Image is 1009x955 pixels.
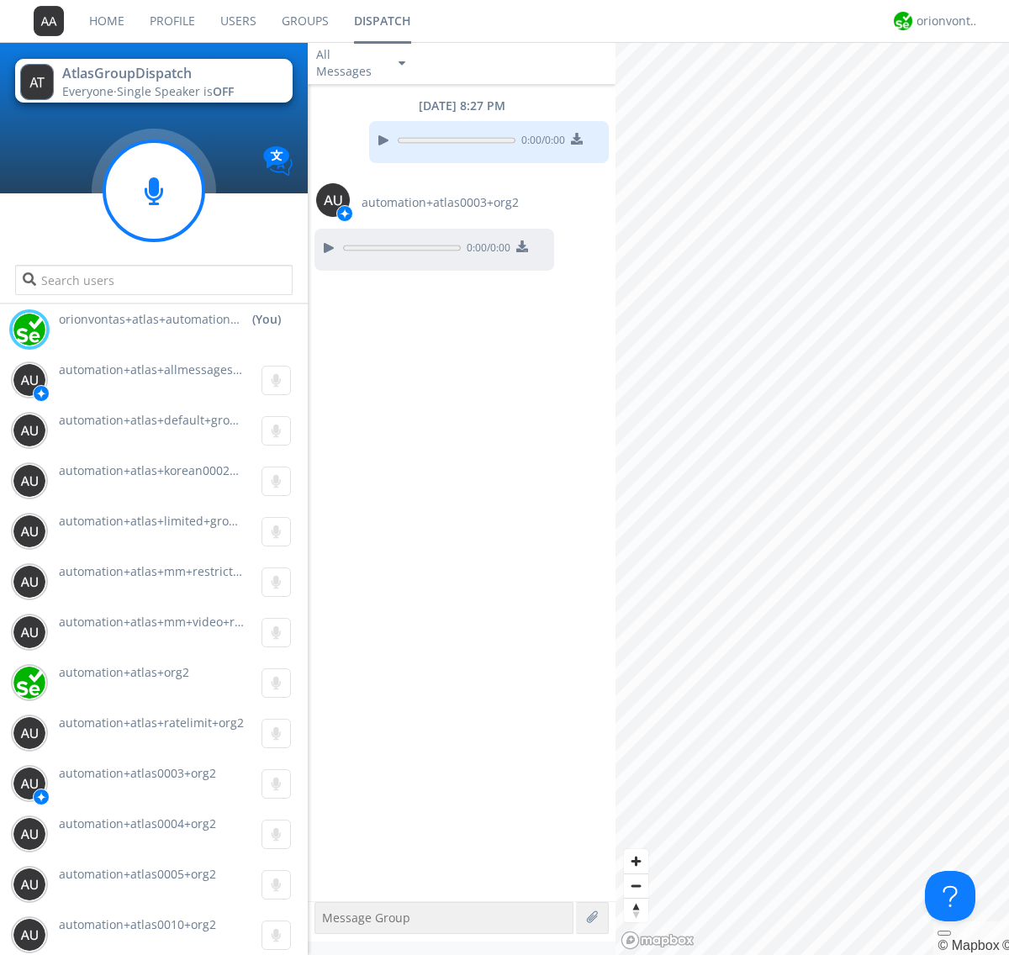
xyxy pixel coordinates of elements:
[59,462,261,478] span: automation+atlas+korean0002+org2
[15,265,292,295] input: Search users
[13,464,46,498] img: 373638.png
[59,361,295,377] span: automation+atlas+allmessages+org2+new
[621,931,695,950] a: Mapbox logo
[59,311,244,328] span: orionvontas+atlas+automation+org2
[59,664,189,680] span: automation+atlas+org2
[461,240,510,259] span: 0:00 / 0:00
[13,817,46,851] img: 373638.png
[213,83,234,99] span: OFF
[624,898,648,922] button: Reset bearing to north
[13,918,46,952] img: 373638.png
[316,46,383,80] div: All Messages
[624,874,648,898] span: Zoom out
[252,311,281,328] div: (You)
[59,614,316,630] span: automation+atlas+mm+video+restricted+org2
[62,83,251,100] div: Everyone ·
[59,916,216,932] span: automation+atlas0010+org2
[13,767,46,800] img: 373638.png
[316,183,350,217] img: 373638.png
[15,59,292,103] button: AtlasGroupDispatchEveryone·Single Speaker isOFF
[624,873,648,898] button: Zoom out
[516,240,528,252] img: download media button
[13,363,46,397] img: 373638.png
[59,715,244,731] span: automation+atlas+ratelimit+org2
[13,514,46,548] img: 373638.png
[624,899,648,922] span: Reset bearing to north
[515,133,565,151] span: 0:00 / 0:00
[13,615,46,649] img: 373638.png
[938,938,999,952] a: Mapbox
[308,98,615,114] div: [DATE] 8:27 PM
[13,868,46,901] img: 373638.png
[59,513,282,529] span: automation+atlas+limited+groups+org2
[925,871,975,921] iframe: Toggle Customer Support
[13,666,46,699] img: 416df68e558d44378204aed28a8ce244
[938,931,951,936] button: Toggle attribution
[399,61,405,66] img: caret-down-sm.svg
[59,866,216,882] span: automation+atlas0005+org2
[624,849,648,873] button: Zoom in
[362,194,519,211] span: automation+atlas0003+org2
[13,716,46,750] img: 373638.png
[263,146,293,176] img: Translation enabled
[59,765,216,781] span: automation+atlas0003+org2
[117,83,234,99] span: Single Speaker is
[20,64,54,100] img: 373638.png
[59,563,279,579] span: automation+atlas+mm+restricted+org2
[62,64,251,83] div: AtlasGroupDispatch
[59,412,277,428] span: automation+atlas+default+group+org2
[13,414,46,447] img: 373638.png
[894,12,912,30] img: 29d36aed6fa347d5a1537e7736e6aa13
[59,815,216,831] span: automation+atlas0004+org2
[13,313,46,346] img: 29d36aed6fa347d5a1537e7736e6aa13
[13,565,46,599] img: 373638.png
[917,13,980,29] div: orionvontas+atlas+automation+org2
[571,133,583,145] img: download media button
[34,6,64,36] img: 373638.png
